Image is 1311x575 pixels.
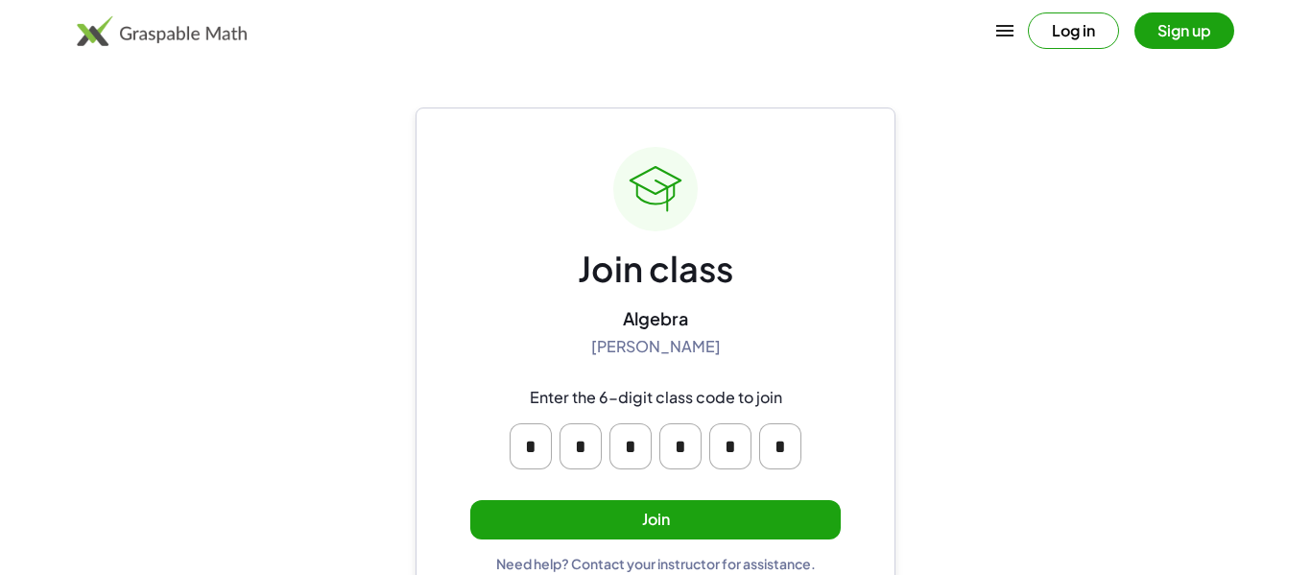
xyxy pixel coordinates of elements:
div: Algebra [623,307,688,329]
div: Need help? Contact your instructor for assistance. [496,555,816,572]
button: Log in [1028,12,1119,49]
div: Enter the 6-digit class code to join [530,388,782,408]
div: Join class [578,247,733,292]
button: Join [470,500,841,539]
div: [PERSON_NAME] [591,337,721,357]
button: Sign up [1134,12,1234,49]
